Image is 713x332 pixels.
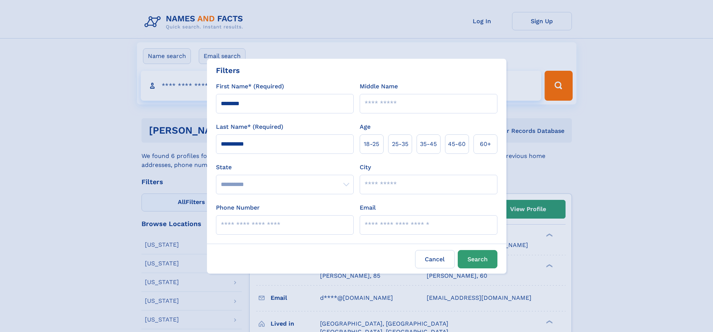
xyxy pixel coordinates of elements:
[480,140,491,149] span: 60+
[360,163,371,172] label: City
[360,203,376,212] label: Email
[360,122,371,131] label: Age
[360,82,398,91] label: Middle Name
[392,140,408,149] span: 25‑35
[420,140,437,149] span: 35‑45
[216,82,284,91] label: First Name* (Required)
[458,250,497,268] button: Search
[415,250,455,268] label: Cancel
[448,140,466,149] span: 45‑60
[216,122,283,131] label: Last Name* (Required)
[364,140,379,149] span: 18‑25
[216,203,260,212] label: Phone Number
[216,65,240,76] div: Filters
[216,163,354,172] label: State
